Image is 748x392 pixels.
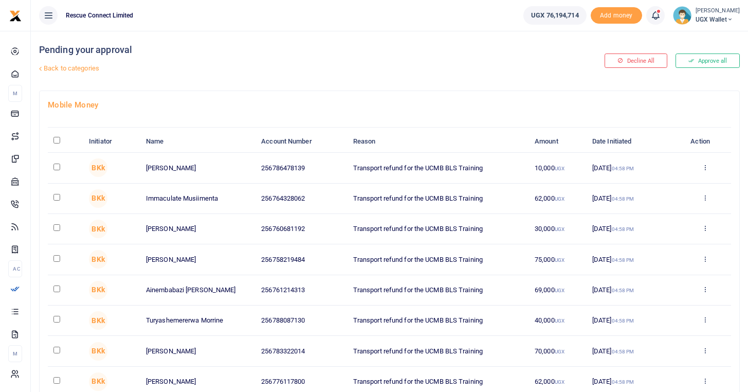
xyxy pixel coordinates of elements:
th: Name: activate to sort column ascending [140,131,256,153]
td: Transport refund for the UCMB BLS Training [348,244,529,275]
td: [PERSON_NAME] [140,336,256,366]
span: Beth Kitengele kanyoi [89,158,107,177]
td: [PERSON_NAME] [140,214,256,244]
span: Beth Kitengele kanyoi [89,250,107,269]
small: 04:58 PM [612,257,634,263]
td: Immaculate Musiimenta [140,184,256,214]
small: 04:58 PM [612,166,634,171]
span: UGX 76,194,714 [531,10,578,21]
span: Beth Kitengele kanyoi [89,311,107,330]
td: [DATE] [587,275,679,306]
td: Transport refund for the UCMB BLS Training [348,153,529,183]
td: 62,000 [529,184,587,214]
a: UGX 76,194,714 [523,6,586,25]
td: [DATE] [587,214,679,244]
span: Beth Kitengele kanyoi [89,189,107,208]
th: Account Number: activate to sort column ascending [256,131,348,153]
small: UGX [555,257,564,263]
td: Transport refund for the UCMB BLS Training [348,184,529,214]
td: Transport refund for the UCMB BLS Training [348,275,529,306]
li: Ac [8,260,22,277]
small: UGX [555,318,564,324]
th: Amount: activate to sort column ascending [529,131,587,153]
th: Reason: activate to sort column ascending [348,131,529,153]
h4: Mobile Money [48,99,731,111]
img: logo-small [9,10,22,22]
span: Rescue Connect Limited [62,11,137,20]
a: profile-user [PERSON_NAME] UGX Wallet [673,6,740,25]
th: Date Initiated: activate to sort column ascending [587,131,679,153]
h4: Pending your approval [39,44,503,56]
td: [DATE] [587,184,679,214]
td: [DATE] [587,336,679,366]
td: 256786478139 [256,153,348,183]
span: UGX Wallet [696,15,740,24]
small: 04:58 PM [612,226,634,232]
td: 10,000 [529,153,587,183]
td: [PERSON_NAME] [140,244,256,275]
td: 75,000 [529,244,587,275]
th: Initiator: activate to sort column ascending [83,131,140,153]
li: M [8,345,22,362]
a: logo-small logo-large logo-large [9,11,22,19]
li: Wallet ballance [519,6,590,25]
td: 70,000 [529,336,587,366]
td: 30,000 [529,214,587,244]
td: 256760681192 [256,214,348,244]
small: UGX [555,166,564,171]
small: 04:58 PM [612,288,634,293]
td: [DATE] [587,153,679,183]
td: 256788087130 [256,306,348,336]
button: Decline All [605,54,667,68]
td: Turyashemererwa Morrine [140,306,256,336]
span: Beth Kitengele kanyoi [89,372,107,391]
span: Add money [591,7,642,24]
td: 40,000 [529,306,587,336]
small: UGX [555,379,564,385]
small: UGX [555,196,564,202]
td: Transport refund for the UCMB BLS Training [348,306,529,336]
small: 04:58 PM [612,379,634,385]
td: 256761214313 [256,275,348,306]
td: [DATE] [587,306,679,336]
small: UGX [555,226,564,232]
small: UGX [555,288,564,293]
th: : activate to sort column descending [48,131,83,153]
th: Action: activate to sort column ascending [679,131,731,153]
td: [PERSON_NAME] [140,153,256,183]
button: Approve all [676,54,740,68]
small: 04:58 PM [612,196,634,202]
td: [DATE] [587,244,679,275]
td: 256783322014 [256,336,348,366]
small: 04:58 PM [612,318,634,324]
td: Ainembabazi [PERSON_NAME] [140,275,256,306]
td: 69,000 [529,275,587,306]
img: profile-user [673,6,691,25]
li: Toup your wallet [591,7,642,24]
a: Add money [591,11,642,19]
span: Beth Kitengele kanyoi [89,342,107,361]
small: 04:58 PM [612,349,634,354]
a: Back to categories [37,60,503,77]
td: Transport refund for the UCMB BLS Training [348,214,529,244]
span: Beth Kitengele kanyoi [89,220,107,238]
td: Transport refund for the UCMB BLS Training [348,336,529,366]
td: 256764328062 [256,184,348,214]
li: M [8,85,22,102]
span: Beth Kitengele kanyoi [89,281,107,299]
small: [PERSON_NAME] [696,7,740,15]
td: 256758219484 [256,244,348,275]
small: UGX [555,349,564,354]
